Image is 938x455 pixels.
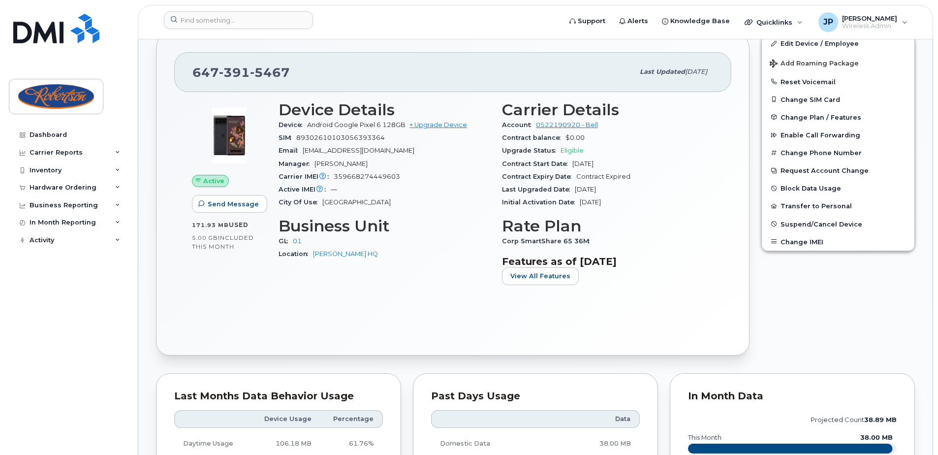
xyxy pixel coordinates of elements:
[548,410,640,428] th: Data
[279,186,331,193] span: Active IMEI
[762,126,914,144] button: Enable Call Forwarding
[762,53,914,73] button: Add Roaming Package
[842,14,897,22] span: [PERSON_NAME]
[756,18,792,26] span: Quicklinks
[823,16,833,28] span: JP
[279,101,490,119] h3: Device Details
[576,173,630,180] span: Contract Expired
[502,101,714,119] h3: Carrier Details
[762,215,914,233] button: Suspend/Cancel Device
[781,131,860,139] span: Enable Call Forwarding
[561,147,584,154] span: Eligible
[572,160,594,167] span: [DATE]
[762,73,914,91] button: Reset Voicemail
[279,134,296,141] span: SIM
[279,121,307,129] span: Device
[192,222,229,228] span: 171.93 MB
[811,416,897,423] text: projected count
[164,11,313,29] input: Find something...
[334,173,400,180] span: 359668274449603
[580,198,601,206] span: [DATE]
[279,147,303,154] span: Email
[307,121,406,129] span: Android Google Pixel 6 128GB
[627,16,648,26] span: Alerts
[762,162,914,179] button: Request Account Change
[192,65,290,80] span: 647
[781,113,861,121] span: Change Plan / Features
[174,391,383,401] div: Last Months Data Behavior Usage
[322,198,391,206] span: [GEOGRAPHIC_DATA]
[192,195,267,213] button: Send Message
[502,198,580,206] span: Initial Activation Date
[331,186,337,193] span: —
[502,186,575,193] span: Last Upgraded Date
[502,173,576,180] span: Contract Expiry Date
[688,434,721,441] text: this month
[409,121,467,129] a: + Upgrade Device
[578,16,605,26] span: Support
[502,147,561,154] span: Upgrade Status
[250,65,290,80] span: 5467
[251,410,320,428] th: Device Usage
[812,12,914,32] div: Jonathan Phu
[612,11,655,31] a: Alerts
[314,160,368,167] span: [PERSON_NAME]
[203,176,224,186] span: Active
[279,237,293,245] span: GL
[303,147,414,154] span: [EMAIL_ADDRESS][DOMAIN_NAME]
[208,199,259,209] span: Send Message
[502,134,565,141] span: Contract balance
[279,198,322,206] span: City Of Use
[296,134,385,141] span: 89302610103056393364
[192,234,254,250] span: included this month
[770,60,859,69] span: Add Roaming Package
[640,68,685,75] span: Last updated
[655,11,737,31] a: Knowledge Base
[502,237,594,245] span: Corp SmartShare 65 36M
[738,12,810,32] div: Quicklinks
[279,217,490,235] h3: Business Unit
[313,250,378,258] a: [PERSON_NAME] HQ
[842,22,897,30] span: Wireless Admin
[762,34,914,52] a: Edit Device / Employee
[510,271,570,281] span: View All Features
[200,106,259,165] img: image20231002-3703462-zbxej1.jpeg
[320,410,383,428] th: Percentage
[536,121,598,129] a: 0522190920 - Bell
[293,237,302,245] a: 01
[762,233,914,251] button: Change IMEI
[762,108,914,126] button: Change Plan / Features
[762,179,914,197] button: Block Data Usage
[762,197,914,215] button: Transfer to Personal
[229,221,249,228] span: used
[685,68,707,75] span: [DATE]
[563,11,612,31] a: Support
[688,391,897,401] div: In Month Data
[860,434,893,441] text: 38.00 MB
[575,186,596,193] span: [DATE]
[502,160,572,167] span: Contract Start Date
[279,250,313,258] span: Location
[762,91,914,108] button: Change SIM Card
[565,134,585,141] span: $0.00
[279,173,334,180] span: Carrier IMEI
[431,391,640,401] div: Past Days Usage
[219,65,250,80] span: 391
[502,121,536,129] span: Account
[502,267,579,285] button: View All Features
[502,256,714,267] h3: Features as of [DATE]
[670,16,730,26] span: Knowledge Base
[192,234,218,241] span: 5.00 GB
[864,416,897,423] tspan: 38.89 MB
[762,144,914,162] button: Change Phone Number
[279,160,314,167] span: Manager
[502,217,714,235] h3: Rate Plan
[781,220,862,227] span: Suspend/Cancel Device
